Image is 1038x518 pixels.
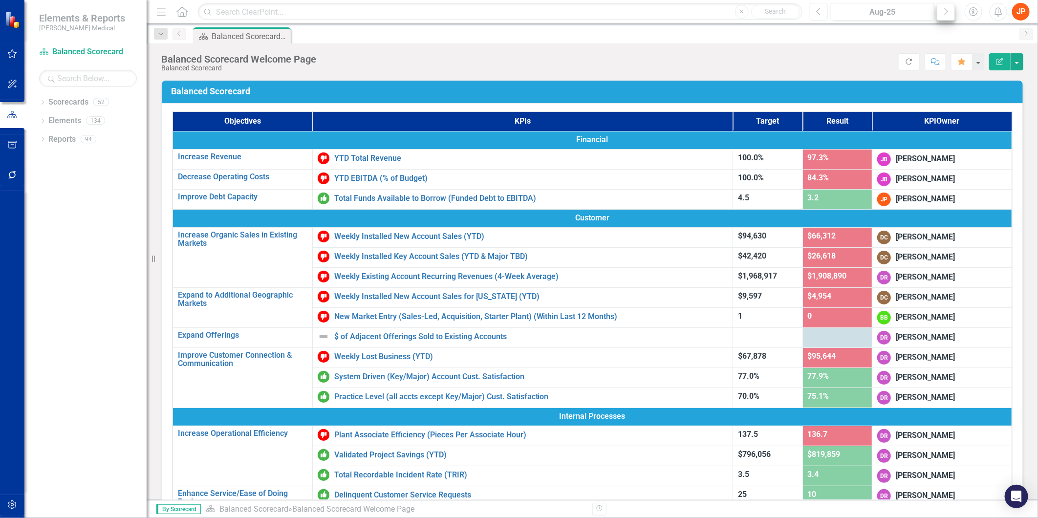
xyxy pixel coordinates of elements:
td: Double-Click to Edit Right Click for Context Menu [173,327,312,347]
h3: Balanced Scorecard [171,86,1017,96]
img: Below Target [318,429,329,441]
img: On or Above Target [318,449,329,461]
div: [PERSON_NAME] [896,153,955,165]
td: Double-Click to Edit Right Click for Context Menu [312,247,733,267]
span: 10 [808,490,817,499]
td: Double-Click to Edit [173,131,1012,149]
a: Weekly Installed New Account Sales (YTD) [334,232,728,241]
button: Aug-25 [831,3,934,21]
small: [PERSON_NAME] Medical [39,24,125,32]
a: Decrease Operating Costs [178,173,307,181]
a: Total Recordable Incident Rate (TRIR) [334,471,728,479]
a: Improve Customer Connection & Communication [178,351,307,368]
td: Double-Click to Edit Right Click for Context Menu [312,307,733,327]
td: Double-Click to Edit [872,287,1012,307]
td: Double-Click to Edit Right Click for Context Menu [312,267,733,287]
img: Below Target [318,231,329,242]
td: Double-Click to Edit Right Click for Context Menu [312,327,733,347]
td: Double-Click to Edit [872,247,1012,267]
span: $1,908,890 [808,271,847,281]
a: Validated Project Savings (YTD) [334,451,728,459]
div: BB [877,311,891,324]
a: Elements [48,115,81,127]
a: Reports [48,134,76,145]
div: [PERSON_NAME] [896,430,955,441]
td: Double-Click to Edit Right Click for Context Menu [173,189,312,209]
span: Internal Processes [178,411,1007,422]
img: On or Above Target [318,371,329,383]
img: Not Defined [318,331,329,343]
div: [PERSON_NAME] [896,252,955,263]
div: DR [877,331,891,345]
span: 70.0% [738,391,759,401]
span: 3.5 [738,470,749,479]
img: On or Above Target [318,469,329,481]
div: » [206,504,585,515]
div: [PERSON_NAME] [896,232,955,243]
div: [PERSON_NAME] [896,194,955,205]
td: Double-Click to Edit [872,327,1012,347]
span: $1,968,917 [738,271,777,281]
td: Double-Click to Edit Right Click for Context Menu [312,149,733,169]
td: Double-Click to Edit [872,367,1012,388]
a: Weekly Lost Business (YTD) [334,352,728,361]
a: Balanced Scorecard [219,504,288,514]
img: On or Above Target [318,193,329,204]
div: Aug-25 [834,6,931,18]
td: Double-Click to Edit Right Click for Context Menu [173,347,312,408]
div: DR [877,351,891,365]
div: [PERSON_NAME] [896,332,955,343]
td: Double-Click to Edit Right Click for Context Menu [312,486,733,506]
span: $95,644 [808,351,836,361]
td: Double-Click to Edit [872,169,1012,189]
span: 136.7 [808,430,828,439]
span: 77.0% [738,371,759,381]
td: Double-Click to Edit Right Click for Context Menu [312,466,733,486]
td: Double-Click to Edit [872,426,1012,446]
img: Below Target [318,311,329,323]
td: Double-Click to Edit [872,189,1012,209]
td: Double-Click to Edit Right Click for Context Menu [312,446,733,466]
a: Increase Operational Efficiency [178,429,307,438]
span: 75.1% [808,391,829,401]
a: Practice Level (all accts except Key/Major) Cust. Satisfaction [334,392,728,401]
a: Scorecards [48,97,88,108]
span: Customer [178,213,1007,224]
td: Double-Click to Edit [173,408,1012,426]
td: Double-Click to Edit Right Click for Context Menu [312,367,733,388]
img: Below Target [318,173,329,184]
span: 100.0% [738,153,764,162]
input: Search Below... [39,70,137,87]
td: Double-Click to Edit [872,466,1012,486]
a: Increase Revenue [178,152,307,161]
span: 3.2 [808,193,819,202]
img: On or Above Target [318,489,329,501]
div: [PERSON_NAME] [896,450,955,461]
a: Expand Offerings [178,331,307,340]
img: Below Target [318,271,329,282]
div: DR [877,371,891,385]
td: Double-Click to Edit Right Click for Context Menu [312,227,733,247]
button: JP [1012,3,1030,21]
td: Double-Click to Edit Right Click for Context Menu [312,388,733,408]
a: YTD Total Revenue [334,154,728,163]
td: Double-Click to Edit [872,267,1012,287]
td: Double-Click to Edit Right Click for Context Menu [173,169,312,189]
div: 134 [86,117,105,125]
a: $ of Adjacent Offerings Sold to Existing Accounts [334,332,728,341]
div: DC [877,251,891,264]
td: Double-Click to Edit [872,149,1012,169]
span: 4.5 [738,193,749,202]
div: DC [877,231,891,244]
span: $26,618 [808,251,836,260]
a: Enhance Service/Ease of Doing Business [178,489,307,506]
div: JB [877,173,891,186]
div: [PERSON_NAME] [896,272,955,283]
a: Improve Debt Capacity [178,193,307,201]
img: Below Target [318,351,329,363]
a: System Driven (Key/Major) Account Cust. Satisfaction [334,372,728,381]
td: Double-Click to Edit [872,388,1012,408]
span: 1 [738,311,742,321]
a: Weekly Installed New Account Sales for [US_STATE] (YTD) [334,292,728,301]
